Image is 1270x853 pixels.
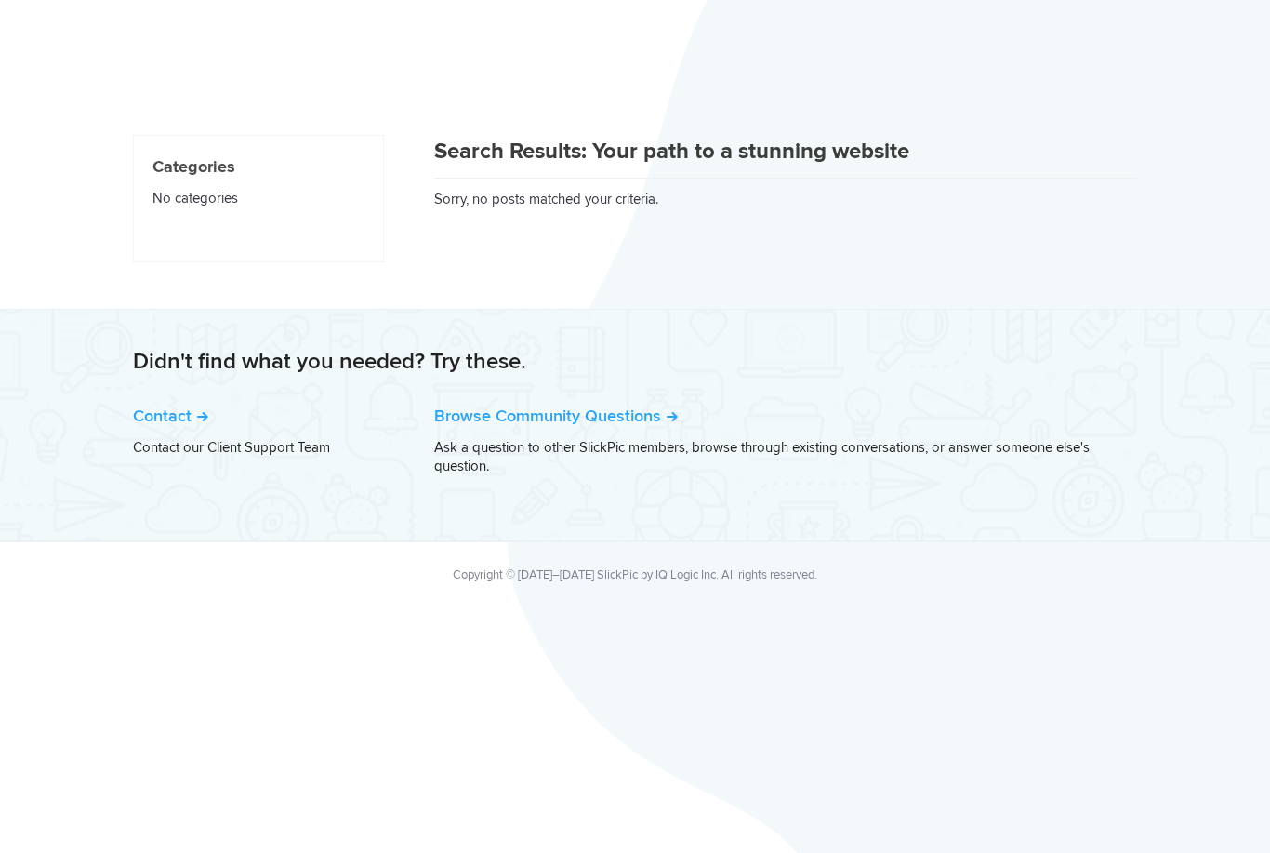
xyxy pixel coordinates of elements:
[133,347,1137,377] h2: Didn't find what you needed? Try these.
[434,438,1137,475] p: Ask a question to other SlickPic members, browse through existing conversations, or answer someon...
[152,180,364,215] li: No categories
[434,406,678,426] a: Browse Community Questions
[1065,493,1137,504] a: [PERSON_NAME]
[133,406,208,426] a: Contact
[434,135,1137,208] div: Sorry, no posts matched your criteria.
[134,566,1137,584] div: Copyright © [DATE]–[DATE] SlickPic by IQ Logic Inc. All rights reserved.
[434,135,1137,179] h1: Search Results: Your path to a stunning website
[152,154,364,180] h4: Categories
[133,439,330,456] a: Contact our Client Support Team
